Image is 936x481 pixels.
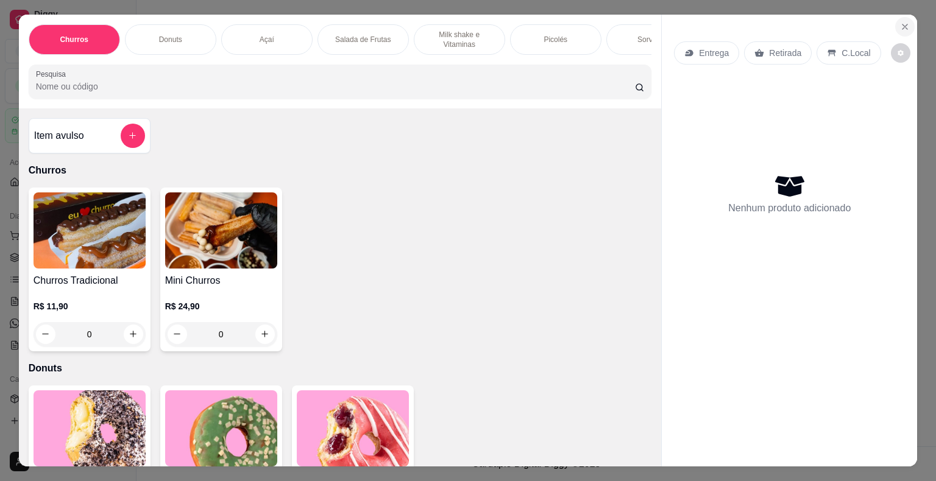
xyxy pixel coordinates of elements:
[165,273,277,288] h4: Mini Churros
[121,124,145,148] button: add-separate-item
[891,43,910,63] button: decrease-product-quantity
[159,35,182,44] p: Donuts
[29,163,652,178] p: Churros
[842,47,870,59] p: C.Local
[34,300,146,312] p: R$ 11,90
[895,17,915,37] button: Close
[34,273,146,288] h4: Churros Tradicional
[699,47,729,59] p: Entrega
[424,30,495,49] p: Milk shake e Vitaminas
[335,35,391,44] p: Salada de Frutas
[165,192,277,269] img: product-image
[297,390,409,466] img: product-image
[728,201,851,216] p: Nenhum produto adicionado
[769,47,801,59] p: Retirada
[165,390,277,466] img: product-image
[544,35,567,44] p: Picolés
[60,35,88,44] p: Churros
[637,35,666,44] p: Sorvetes
[36,69,70,79] label: Pesquisa
[34,192,146,269] img: product-image
[34,390,146,466] img: product-image
[36,80,635,93] input: Pesquisa
[34,128,84,143] h4: Item avulso
[29,361,652,376] p: Donuts
[260,35,274,44] p: Açaí
[165,300,277,312] p: R$ 24,90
